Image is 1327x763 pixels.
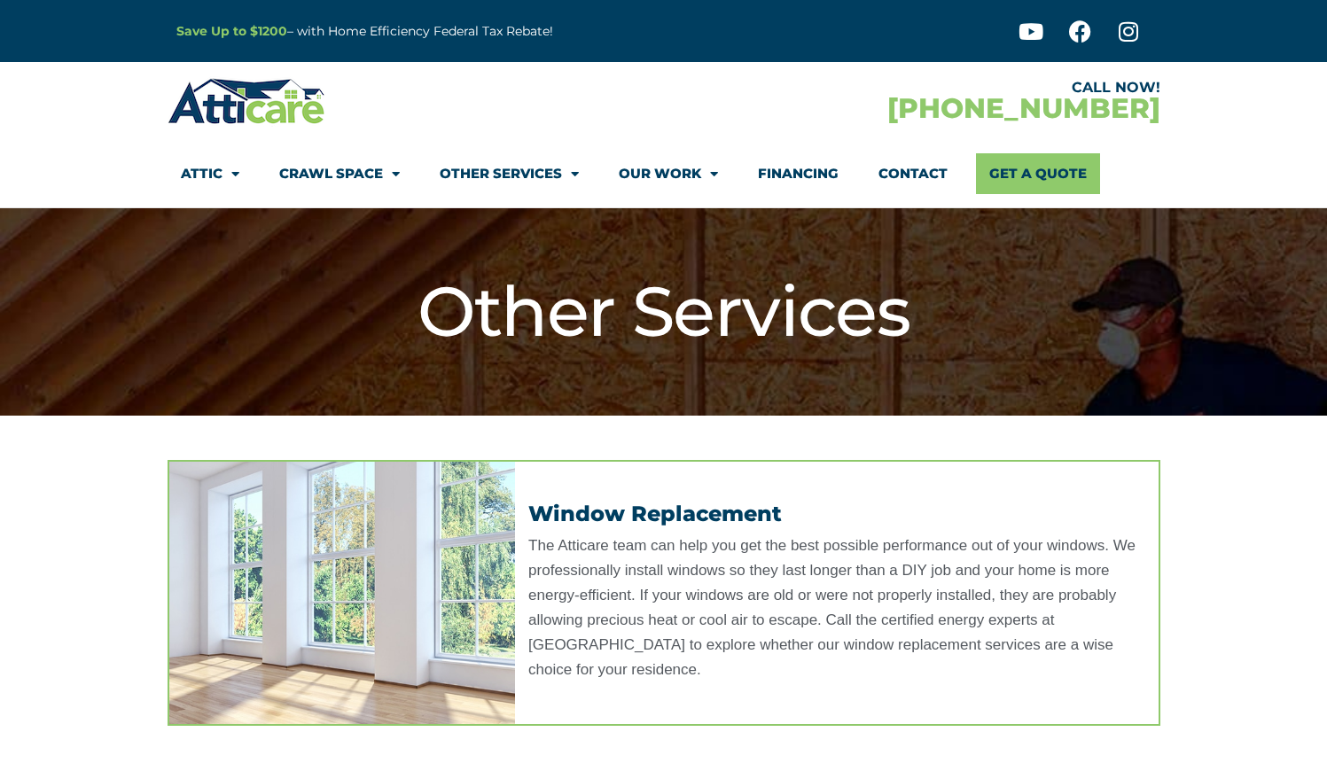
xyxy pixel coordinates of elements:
[878,153,948,194] a: Contact
[176,21,751,42] p: – with Home Efficiency Federal Tax Rebate!
[181,153,1147,194] nav: Menu
[976,153,1100,194] a: Get A Quote
[664,81,1160,95] div: CALL NOW!
[176,23,287,39] a: Save Up to $1200
[440,153,579,194] a: Other Services
[176,270,1151,354] h1: Other Services
[528,501,782,526] a: Window Replacement
[758,153,839,194] a: Financing
[279,153,400,194] a: Crawl Space
[619,153,718,194] a: Our Work
[181,153,239,194] a: Attic
[528,537,1136,678] span: The Atticare team can help you get the best possible performance out of your windows. We professi...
